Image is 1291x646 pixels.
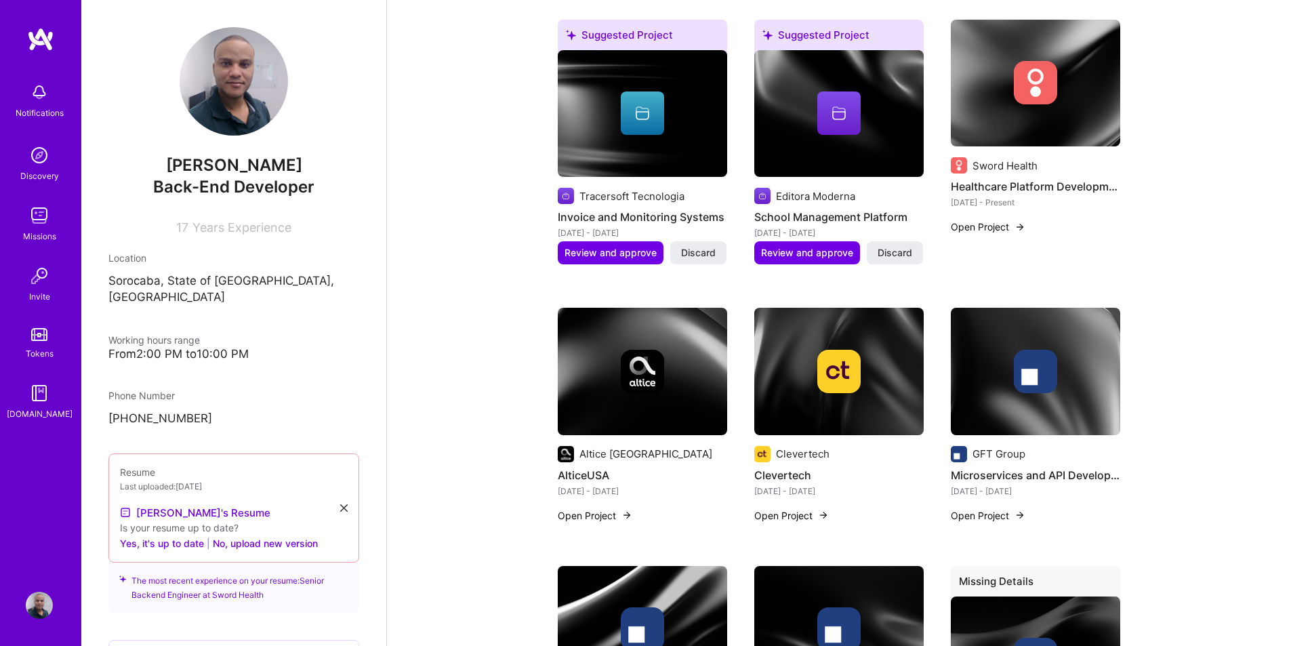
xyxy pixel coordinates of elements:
button: Yes, it's up to date [120,535,204,551]
img: logo [27,27,54,52]
h4: School Management Platform [754,208,924,226]
div: GFT Group [972,447,1025,461]
div: Tokens [26,346,54,361]
img: arrow-right [1015,510,1025,521]
div: Editora Moderna [776,189,855,203]
span: Resume [120,466,155,478]
img: cover [951,20,1120,147]
img: Company logo [558,188,574,204]
span: Years Experience [192,220,291,235]
img: Company logo [558,446,574,462]
img: Company logo [951,446,967,462]
i: icon SuggestedTeams [119,573,126,583]
img: cover [754,50,924,178]
button: Open Project [951,220,1025,234]
i: icon SuggestedTeams [762,30,773,40]
div: Tracersoft Tecnologia [579,189,684,203]
img: arrow-right [1015,222,1025,233]
div: From 2:00 PM to 10:00 PM [108,347,359,361]
div: The most recent experience on your resume: Senior Backend Engineer at Sword Health [108,554,359,613]
button: No, upload new version [213,535,318,551]
h4: AlticeUSA [558,466,727,484]
div: Invite [29,289,50,304]
span: [PERSON_NAME] [108,155,359,176]
i: icon SuggestedTeams [566,30,576,40]
div: Notifications [16,106,64,120]
img: Company logo [621,350,664,393]
div: Location [108,251,359,265]
img: cover [558,308,727,435]
span: Working hours range [108,334,200,346]
div: [DOMAIN_NAME] [7,407,73,421]
img: discovery [26,142,53,169]
img: Company logo [754,446,771,462]
span: Back-End Developer [153,177,314,197]
div: [DATE] - [DATE] [754,226,924,240]
button: Open Project [754,508,829,523]
img: Company logo [754,188,771,204]
span: Discard [681,246,716,260]
img: bell [26,79,53,106]
span: | [207,536,210,550]
span: Review and approve [761,246,853,260]
img: Company logo [817,350,861,393]
div: Missing Details [951,566,1120,602]
button: Review and approve [558,241,663,264]
span: Review and approve [565,246,657,260]
button: Discard [670,241,726,264]
img: Company logo [951,157,967,174]
h4: Microservices and API Development [951,466,1120,484]
img: Company logo [1014,350,1057,393]
div: [DATE] - [DATE] [558,484,727,498]
div: Is your resume up to date? [120,521,348,535]
p: [PHONE_NUMBER] [108,411,359,427]
a: [PERSON_NAME]'s Resume [120,504,270,521]
a: User Avatar [22,592,56,619]
button: Open Project [558,508,632,523]
img: arrow-right [621,510,632,521]
img: arrow-right [818,510,829,521]
img: User Avatar [26,592,53,619]
div: Clevertech [776,447,829,461]
div: [DATE] - [DATE] [951,484,1120,498]
img: Company logo [1014,61,1057,104]
span: 17 [176,220,188,235]
h4: Healthcare Platform Development [951,178,1120,195]
img: teamwork [26,202,53,229]
div: Discovery [20,169,59,183]
button: Discard [867,241,923,264]
p: Sorocaba, State of [GEOGRAPHIC_DATA], [GEOGRAPHIC_DATA] [108,273,359,306]
h4: Clevertech [754,466,924,484]
span: Phone Number [108,390,175,401]
img: User Avatar [180,27,288,136]
img: Resume [120,507,131,518]
img: tokens [31,328,47,341]
div: [DATE] - [DATE] [558,226,727,240]
div: Missions [23,229,56,243]
button: Open Project [951,508,1025,523]
img: cover [754,308,924,435]
button: Review and approve [754,241,860,264]
img: cover [951,308,1120,435]
h4: Invoice and Monitoring Systems [558,208,727,226]
i: icon Close [340,504,348,512]
div: Suggested Project [754,20,924,56]
div: Last uploaded: [DATE] [120,479,348,493]
span: Discard [878,246,912,260]
div: [DATE] - [DATE] [754,484,924,498]
img: cover [558,50,727,178]
div: Suggested Project [558,20,727,56]
img: guide book [26,380,53,407]
img: Invite [26,262,53,289]
div: [DATE] - Present [951,195,1120,209]
div: Altice [GEOGRAPHIC_DATA] [579,447,712,461]
div: Sword Health [972,159,1038,173]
